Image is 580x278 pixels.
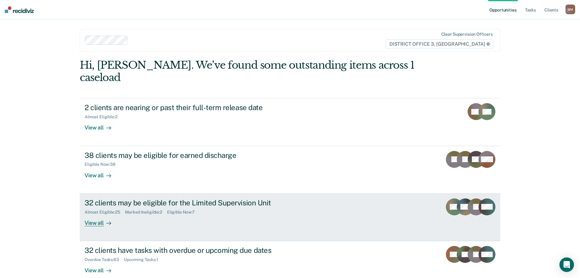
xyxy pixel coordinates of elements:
div: 38 clients may be eligible for earned discharge [85,151,297,160]
div: View all [85,167,118,179]
span: DISTRICT OFFICE 3, [GEOGRAPHIC_DATA] [385,39,494,49]
div: Overdue Tasks : 63 [85,257,124,262]
div: Clear supervision officers [441,32,493,37]
div: 32 clients may be eligible for the Limited Supervision Unit [85,198,297,207]
div: Open Intercom Messenger [559,257,574,272]
div: View all [85,262,118,274]
div: Hi, [PERSON_NAME]. We’ve found some outstanding items across 1 caseload [80,59,416,84]
a: 38 clients may be eligible for earned dischargeEligible Now:38View all [80,146,500,194]
div: Almost Eligible : 25 [85,210,125,215]
a: 2 clients are nearing or past their full-term release dateAlmost Eligible:2View all [80,98,500,146]
div: View all [85,214,118,226]
a: 32 clients may be eligible for the Limited Supervision UnitAlmost Eligible:25Marked Ineligible:2E... [80,194,500,241]
img: Recidiviz [5,6,34,13]
div: Eligible Now : 7 [167,210,200,215]
div: 2 clients are nearing or past their full-term release date [85,103,297,112]
div: Almost Eligible : 2 [85,114,122,119]
div: Eligible Now : 38 [85,162,120,167]
div: View all [85,119,118,131]
div: M M [565,5,575,14]
div: Upcoming Tasks : 1 [124,257,163,262]
div: Marked Ineligible : 2 [125,210,167,215]
div: 32 clients have tasks with overdue or upcoming due dates [85,246,297,255]
button: MM [565,5,575,14]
